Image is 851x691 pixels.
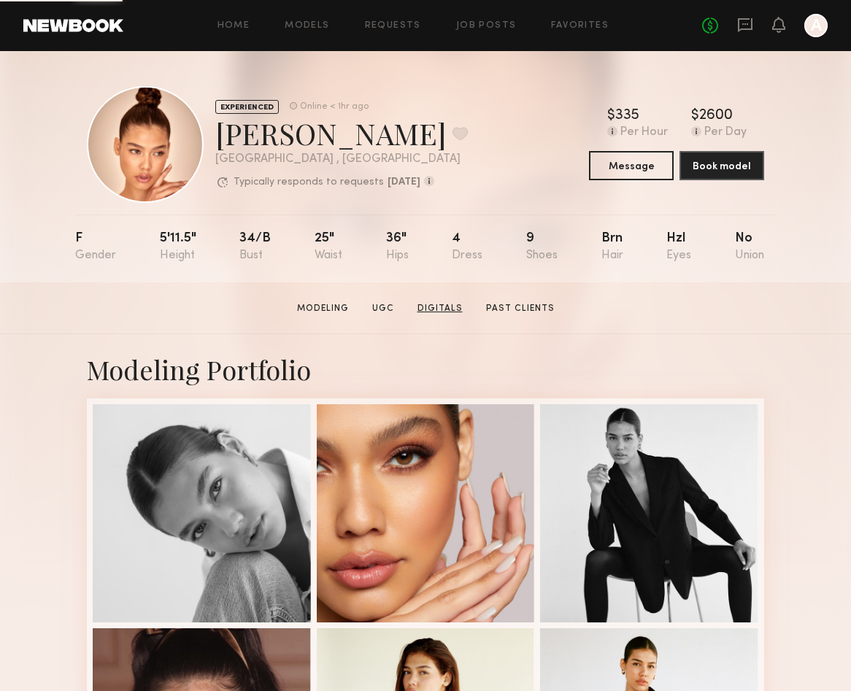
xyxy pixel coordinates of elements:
div: Per Day [704,126,747,139]
div: 9 [526,232,558,262]
div: 34/b [239,232,271,262]
div: Brn [601,232,623,262]
a: Job Posts [456,21,517,31]
a: Models [285,21,329,31]
div: [PERSON_NAME] [215,114,468,153]
div: No [735,232,764,262]
a: Requests [365,21,421,31]
button: Book model [679,151,764,180]
div: F [75,232,116,262]
div: Per Hour [620,126,668,139]
a: Past Clients [480,302,561,315]
button: Message [589,151,674,180]
div: $ [691,109,699,123]
a: Favorites [551,21,609,31]
p: Typically responds to requests [234,177,384,188]
div: $ [607,109,615,123]
div: Modeling Portfolio [87,352,764,387]
div: Hzl [666,232,691,262]
a: UGC [366,302,400,315]
a: Digitals [412,302,469,315]
div: 25" [315,232,342,262]
div: 335 [615,109,639,123]
div: EXPERIENCED [215,100,279,114]
div: 4 [452,232,482,262]
div: 2600 [699,109,733,123]
div: [GEOGRAPHIC_DATA] , [GEOGRAPHIC_DATA] [215,153,468,166]
b: [DATE] [388,177,420,188]
div: 36" [386,232,409,262]
div: Online < 1hr ago [300,102,369,112]
div: 5'11.5" [160,232,196,262]
a: A [804,14,828,37]
a: Home [217,21,250,31]
a: Modeling [291,302,355,315]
